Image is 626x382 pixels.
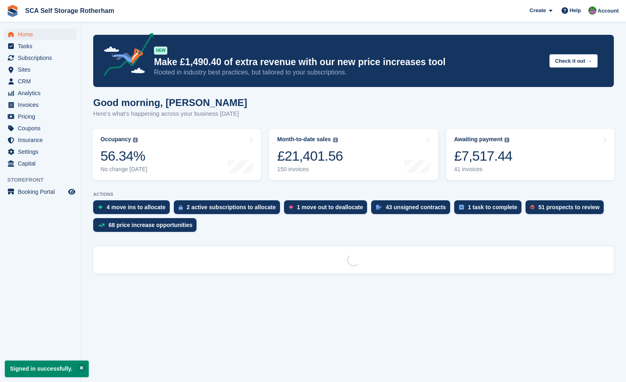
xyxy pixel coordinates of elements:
button: Check it out → [549,54,598,68]
h1: Good morning, [PERSON_NAME] [93,97,247,108]
span: Insurance [18,134,66,146]
a: menu [4,40,77,52]
a: menu [4,146,77,157]
p: Rooted in industry best practices, but tailored to your subscriptions. [154,68,543,77]
a: 2 active subscriptions to allocate [174,200,284,218]
a: Month-to-date sales £21,401.56 150 invoices [269,129,438,180]
a: 4 move ins to allocate [93,200,174,218]
div: 43 unsigned contracts [386,204,446,210]
span: Coupons [18,123,66,134]
span: Account [598,7,619,15]
img: active_subscription_to_allocate_icon-d502201f5373d7db506a760aba3b589e785aa758c864c3986d89f69b8ff3... [179,205,183,210]
img: price-adjustments-announcement-icon-8257ccfd72463d97f412b2fc003d46551f7dbcb40ab6d574587a9cd5c0d94... [97,33,154,79]
span: Home [18,29,66,40]
span: Storefront [7,176,81,184]
a: menu [4,64,77,75]
a: menu [4,29,77,40]
span: Tasks [18,40,66,52]
p: Signed in successfully. [5,361,89,377]
img: icon-info-grey-7440780725fd019a000dd9b08b2336e03edf1995a4989e88bcd33f0948082b44.svg [133,138,138,142]
img: contract_signature_icon-13c848040528278c33f63329250d36e43548de30e8caae1d1a13099fd9432cc5.svg [376,205,382,210]
div: 41 invoices [454,166,513,173]
div: 1 move out to deallocate [297,204,363,210]
img: price_increase_opportunities-93ffe204e8149a01c8c9dc8f82e8f89637d9d84a8eef4429ea346261dce0b2c0.svg [98,223,105,227]
span: CRM [18,76,66,87]
a: menu [4,87,77,99]
div: Occupancy [100,136,131,143]
p: ACTIONS [93,192,614,197]
a: menu [4,111,77,122]
p: Make £1,490.40 of extra revenue with our new price increases tool [154,56,543,68]
span: Analytics [18,87,66,99]
div: NEW [154,47,167,55]
p: Here's what's happening across your business [DATE] [93,109,247,119]
div: 51 prospects to review [538,204,600,210]
span: Create [530,6,546,15]
a: Preview store [67,187,77,197]
img: stora-icon-8386f47178a22dfd0bd8f6a31ec36ba5ce8667c1dd55bd0f319d3a0aa187defe.svg [6,5,19,17]
a: SCA Self Storage Rotherham [22,4,118,17]
span: Capital [18,158,66,169]
div: No change [DATE] [100,166,147,173]
span: Invoices [18,99,66,110]
a: menu [4,123,77,134]
a: 68 price increase opportunities [93,218,201,236]
img: task-75834270c22a3079a89374b754ae025e5fb1db73e45f91037f5363f120a921f8.svg [459,205,464,210]
a: menu [4,134,77,146]
img: icon-info-grey-7440780725fd019a000dd9b08b2336e03edf1995a4989e88bcd33f0948082b44.svg [504,138,509,142]
a: Occupancy 56.34% No change [DATE] [92,129,261,180]
span: Settings [18,146,66,157]
div: 2 active subscriptions to allocate [187,204,276,210]
a: menu [4,99,77,110]
span: Sites [18,64,66,75]
a: 51 prospects to review [526,200,608,218]
img: Sarah Race [588,6,596,15]
a: menu [4,158,77,169]
img: move_ins_to_allocate_icon-fdf77a2bb77ea45bf5b3d319d69a93e2d87916cf1d5bf7949dd705db3b84f3ca.svg [98,205,103,210]
div: £21,401.56 [277,148,343,164]
div: £7,517.44 [454,148,513,164]
a: 1 task to complete [454,200,526,218]
a: menu [4,186,77,197]
a: 43 unsigned contracts [371,200,454,218]
div: 1 task to complete [468,204,517,210]
span: Subscriptions [18,52,66,64]
div: 68 price increase opportunities [109,222,192,228]
span: Help [570,6,581,15]
span: Pricing [18,111,66,122]
img: prospect-51fa495bee0391a8d652442698ab0144808aea92771e9ea1ae160a38d050c398.svg [530,205,534,210]
span: Booking Portal [18,186,66,197]
a: 1 move out to deallocate [284,200,371,218]
div: 4 move ins to allocate [107,204,166,210]
a: Awaiting payment £7,517.44 41 invoices [446,129,615,180]
img: move_outs_to_deallocate_icon-f764333ba52eb49d3ac5e1228854f67142a1ed5810a6f6cc68b1a99e826820c5.svg [289,205,293,210]
div: Month-to-date sales [277,136,331,143]
div: 56.34% [100,148,147,164]
div: Awaiting payment [454,136,503,143]
a: menu [4,52,77,64]
div: 150 invoices [277,166,343,173]
a: menu [4,76,77,87]
img: icon-info-grey-7440780725fd019a000dd9b08b2336e03edf1995a4989e88bcd33f0948082b44.svg [333,138,338,142]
